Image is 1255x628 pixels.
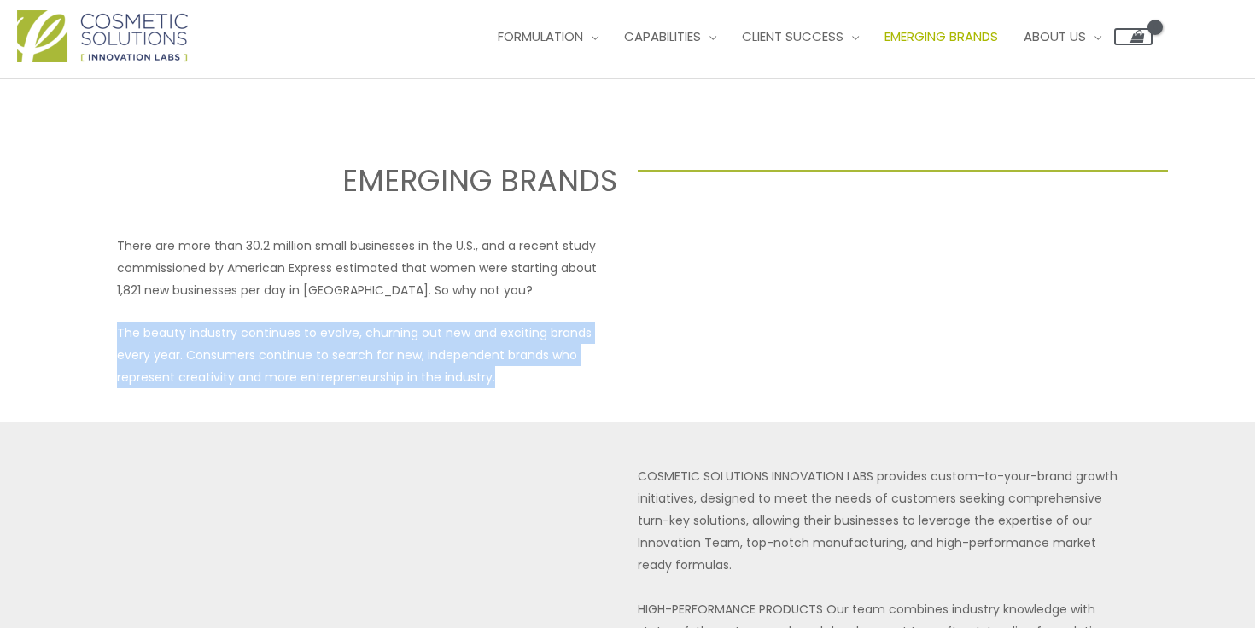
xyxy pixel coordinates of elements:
[117,235,617,301] p: There are more than 30.2 million small businesses in the U.S., and a recent study commissioned by...
[498,27,583,45] span: Formulation
[87,161,617,201] h2: EMERGING BRANDS
[611,11,729,62] a: Capabilities
[624,27,701,45] span: Capabilities
[472,11,1153,62] nav: Site Navigation
[1011,11,1114,62] a: About Us
[17,10,188,62] img: Cosmetic Solutions Logo
[1114,28,1153,45] a: View Shopping Cart, empty
[485,11,611,62] a: Formulation
[729,11,872,62] a: Client Success
[117,322,617,388] p: The beauty industry continues to evolve, churning out new and exciting brands every year. Consume...
[742,27,843,45] span: Client Success
[1024,27,1086,45] span: About Us
[872,11,1011,62] a: Emerging Brands
[884,27,998,45] span: Emerging Brands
